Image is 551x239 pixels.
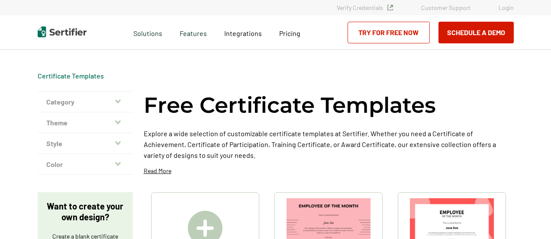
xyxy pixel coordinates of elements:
span: Pricing [279,29,300,37]
a: Certificate Templates [38,72,104,80]
span: Integrations [224,29,262,37]
img: Sertifier | Digital Credentialing Platform [38,26,87,37]
span: Solutions [133,27,162,38]
a: Pricing [279,27,300,38]
p: Explore a wide selection of customizable certificate templates at Sertifier. Whether you need a C... [144,128,514,160]
button: Style [38,133,133,154]
a: Customer Support [421,4,470,11]
a: Verify Credentials [337,4,393,11]
button: Color [38,154,133,175]
img: Verified [387,5,393,10]
button: Category [38,92,133,112]
span: Features [180,27,207,38]
button: Theme [38,112,133,133]
a: Login [499,4,514,11]
p: Read More [144,167,171,175]
a: Try for Free Now [348,22,430,43]
p: Want to create your own design? [46,201,124,223]
div: Breadcrumb [38,72,104,80]
h1: Free Certificate Templates [144,91,436,119]
a: Integrations [224,27,262,38]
